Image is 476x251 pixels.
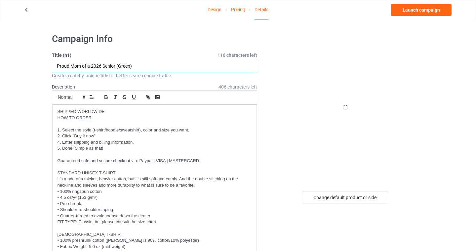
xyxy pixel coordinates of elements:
[58,145,252,152] p: 5. Done! Simple as that!
[52,72,258,79] div: Create a catchy, unique title for better search engine traffic.
[231,0,245,19] a: Pricing
[58,158,252,164] p: Guaranteed safe and secure checkout via: Paypal | VISA | MASTERCARD
[58,195,252,201] p: • 4.5 oz/y² (153 g/m²)
[58,133,252,139] p: 2. Click "Buy it now"
[58,232,252,238] p: [DEMOGRAPHIC_DATA] T-SHIRT
[58,170,252,176] p: STANDARD UNISEX T-SHIRT
[58,189,252,195] p: • 100% ringspun cotton
[218,84,257,90] span: 406 characters left
[58,139,252,146] p: 4. Enter shipping and billing information.
[208,0,221,19] a: Design
[52,52,258,58] label: Title (h1)
[58,127,252,133] p: 1. Select the style (t-shirt/hoodie/sweatshirt), color and size you want.
[58,219,252,225] p: FIT TYPE: Classic, but please consult the size chart.
[391,4,452,16] a: Launch campaign
[58,115,252,121] p: HOW TO ORDER:
[58,213,252,219] p: • Quarter-turned to avoid crease down the center
[52,33,258,45] h1: Campaign Info
[255,0,268,19] div: Details
[58,176,252,188] p: It's made of a thicker, heavier cotton, but it's still soft and comfy. And the double stitching o...
[58,237,252,244] p: • 100% preshrunk cotton ([PERSON_NAME] is 90% cotton/10% polyester)
[302,192,388,203] div: Change default product or side
[52,84,75,90] label: Description
[58,207,252,213] p: • Shoulder-to-shoulder taping
[58,244,252,250] p: • Fabric Weight: 5.0 oz (mid-weight)
[58,109,252,115] p: SHIPPED WORLDWIDE
[58,201,252,207] p: • Pre-shrunk
[218,52,257,58] span: 116 characters left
